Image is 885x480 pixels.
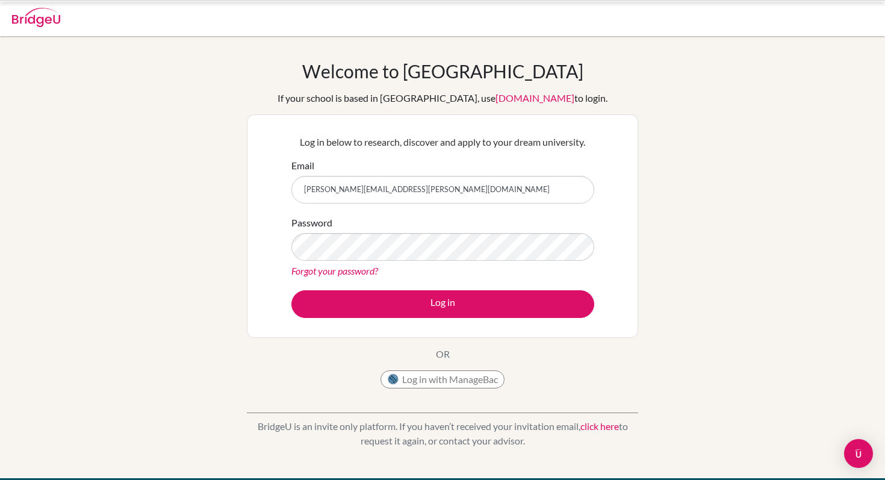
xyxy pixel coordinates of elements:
div: If your school is based in [GEOGRAPHIC_DATA], use to login. [278,91,607,105]
h1: Welcome to [GEOGRAPHIC_DATA] [302,60,583,82]
button: Log in with ManageBac [380,370,505,388]
div: Open Intercom Messenger [844,439,873,468]
p: BridgeU is an invite only platform. If you haven’t received your invitation email, to request it ... [247,419,638,448]
p: OR [436,347,450,361]
a: Forgot your password? [291,265,378,276]
label: Password [291,216,332,230]
a: [DOMAIN_NAME] [495,92,574,104]
p: Log in below to research, discover and apply to your dream university. [291,135,594,149]
a: click here [580,420,619,432]
label: Email [291,158,314,173]
img: Bridge-U [12,8,60,27]
button: Log in [291,290,594,318]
